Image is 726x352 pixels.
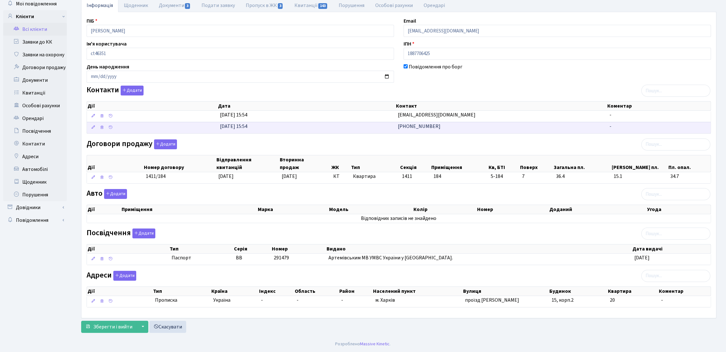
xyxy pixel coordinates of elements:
[552,297,574,304] span: 15, корп.2
[213,297,256,304] span: Україна
[375,297,395,304] span: м. Харків
[3,48,67,61] a: Заявки на охорону
[556,173,609,180] span: 36.4
[152,287,211,296] th: Тип
[3,61,67,74] a: Договори продажу
[326,244,632,253] th: Видано
[233,244,271,253] th: Серія
[211,287,258,296] th: Країна
[154,139,177,149] button: Договори продажу
[372,287,462,296] th: Населений пункт
[87,229,155,238] label: Посвідчення
[360,341,390,347] a: Massive Kinetic
[610,123,611,130] span: -
[409,63,462,71] label: Повідомлення про борг
[661,297,663,304] span: -
[3,150,67,163] a: Адреси
[112,270,136,281] a: Додати
[87,139,177,149] label: Договори продажу
[87,214,711,223] td: Відповідних записів не знайдено
[113,271,136,281] button: Адреси
[279,155,331,172] th: Вторинна продаж
[413,205,476,214] th: Колір
[121,86,144,95] button: Контакти
[3,23,67,36] a: Всі клієнти
[549,287,607,296] th: Будинок
[607,287,658,296] th: Квартира
[668,155,711,172] th: Пл. опал.
[519,155,553,172] th: Поверх
[257,205,328,214] th: Марка
[3,112,67,125] a: Орендарі
[87,17,97,25] label: ПІБ
[217,102,396,110] th: Дата
[491,173,517,180] span: 5-184
[641,188,710,200] input: Пошук...
[553,155,611,172] th: Загальна пл.
[278,3,283,9] span: 3
[318,3,327,9] span: 143
[611,155,668,172] th: [PERSON_NAME] пл.
[610,111,611,118] span: -
[220,111,247,118] span: [DATE] 15:54
[131,228,155,239] a: Додати
[522,173,551,180] span: 7
[3,36,67,48] a: Заявки до КК
[339,287,372,296] th: Район
[87,205,121,214] th: Дії
[3,201,67,214] a: Довідники
[155,297,177,304] span: Прописка
[614,173,665,180] span: 15.1
[328,205,413,214] th: Модель
[236,254,242,261] span: ВВ
[476,205,549,214] th: Номер
[402,173,412,180] span: 1411
[132,229,155,238] button: Посвідчення
[3,188,67,201] a: Порушення
[185,3,190,9] span: 3
[282,173,297,180] span: [DATE]
[634,254,650,261] span: [DATE]
[87,102,217,110] th: Дії
[431,155,488,172] th: Приміщення
[87,244,169,253] th: Дії
[433,173,441,180] span: 184
[335,341,391,348] div: Розроблено .
[3,176,67,188] a: Щоденник
[102,188,127,199] a: Додати
[399,155,431,172] th: Секція
[350,155,399,172] th: Тип
[104,189,127,199] button: Авто
[87,155,143,172] th: Дії
[16,0,57,7] span: Мої повідомлення
[87,189,127,199] label: Авто
[3,99,67,112] a: Особові рахунки
[3,163,67,176] a: Автомобілі
[549,205,647,214] th: Доданий
[398,111,476,118] span: [EMAIL_ADDRESS][DOMAIN_NAME]
[169,244,234,253] th: Тип
[93,323,132,330] span: Зберегти і вийти
[353,173,397,180] span: Квартира
[607,102,711,110] th: Коментар
[341,297,343,304] span: -
[119,85,144,96] a: Додати
[641,85,710,97] input: Пошук...
[404,17,416,25] label: Email
[641,228,710,240] input: Пошук...
[3,74,67,87] a: Документи
[274,254,289,261] span: 291479
[87,287,152,296] th: Дії
[152,138,177,149] a: Додати
[3,10,67,23] a: Клієнти
[647,205,711,214] th: Угода
[3,137,67,150] a: Контакти
[121,205,257,214] th: Приміщення
[294,287,339,296] th: Область
[143,155,216,172] th: Номер договору
[146,173,166,180] span: 1411/184
[87,271,136,281] label: Адреси
[216,155,279,172] th: Відправлення квитанцій
[87,40,127,48] label: Ім'я користувача
[271,244,326,253] th: Номер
